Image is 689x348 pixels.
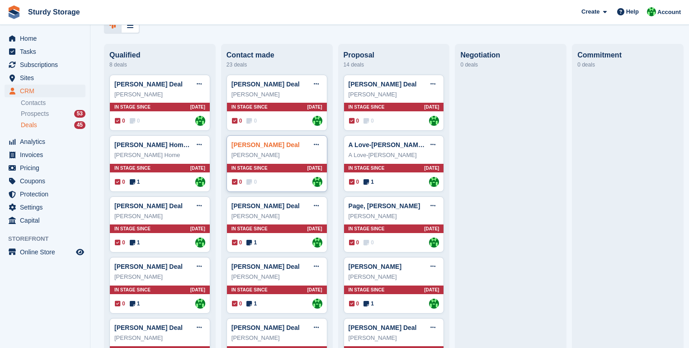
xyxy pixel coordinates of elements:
[130,238,140,247] span: 1
[5,246,85,258] a: menu
[344,59,444,70] div: 14 deals
[5,32,85,45] a: menu
[246,178,257,186] span: 0
[20,32,74,45] span: Home
[232,300,242,308] span: 0
[5,45,85,58] a: menu
[114,263,183,270] a: [PERSON_NAME] Deal
[5,58,85,71] a: menu
[5,148,85,161] a: menu
[363,178,374,186] span: 1
[349,81,417,88] a: [PERSON_NAME] Deal
[349,238,359,247] span: 0
[307,225,322,232] span: [DATE]
[231,286,268,293] span: In stage since
[114,165,151,172] span: In stage since
[231,165,268,172] span: In stage since
[246,238,257,247] span: 1
[227,59,327,70] div: 23 deals
[363,238,374,247] span: 0
[424,104,439,110] span: [DATE]
[20,85,74,97] span: CRM
[231,334,322,343] div: [PERSON_NAME]
[231,324,300,331] a: [PERSON_NAME] Deal
[349,165,385,172] span: In stage since
[429,177,439,187] img: Simon Sturdy
[190,225,205,232] span: [DATE]
[20,148,74,161] span: Invoices
[349,334,439,343] div: [PERSON_NAME]
[349,225,385,232] span: In stage since
[246,117,257,125] span: 0
[344,51,444,59] div: Proposal
[232,178,242,186] span: 0
[577,51,678,59] div: Commitment
[115,300,125,308] span: 0
[114,202,183,210] a: [PERSON_NAME] Deal
[577,59,678,70] div: 0 deals
[231,151,322,160] div: [PERSON_NAME]
[312,177,322,187] img: Simon Sturdy
[20,72,74,84] span: Sites
[349,178,359,186] span: 0
[349,104,385,110] span: In stage since
[349,324,417,331] a: [PERSON_NAME] Deal
[114,272,205,281] div: [PERSON_NAME]
[115,238,125,247] span: 0
[7,5,21,19] img: stora-icon-8386f47178a22dfd0bd8f6a31ec36ba5ce8667c1dd55bd0f319d3a0aa187defe.svg
[231,272,322,281] div: [PERSON_NAME]
[312,116,322,126] img: Simon Sturdy
[349,141,440,148] a: A Love-[PERSON_NAME] Deal
[626,7,639,16] span: Help
[114,334,205,343] div: [PERSON_NAME]
[21,109,85,119] a: Prospects 53
[349,263,401,270] a: [PERSON_NAME]
[190,165,205,172] span: [DATE]
[312,299,322,309] img: Simon Sturdy
[231,90,322,99] div: [PERSON_NAME]
[195,177,205,187] img: Simon Sturdy
[114,212,205,221] div: [PERSON_NAME]
[195,116,205,126] img: Simon Sturdy
[195,238,205,248] a: Simon Sturdy
[5,175,85,187] a: menu
[429,299,439,309] img: Simon Sturdy
[307,165,322,172] span: [DATE]
[20,135,74,148] span: Analytics
[363,300,374,308] span: 1
[109,51,210,59] div: Qualified
[114,141,202,148] a: [PERSON_NAME] Home Deal
[349,272,439,281] div: [PERSON_NAME]
[232,117,242,125] span: 0
[231,263,300,270] a: [PERSON_NAME] Deal
[227,51,327,59] div: Contact made
[5,214,85,227] a: menu
[20,246,74,258] span: Online Store
[109,59,210,70] div: 8 deals
[114,225,151,232] span: In stage since
[429,238,439,248] img: Simon Sturdy
[74,121,85,129] div: 45
[231,202,300,210] a: [PERSON_NAME] Deal
[20,58,74,71] span: Subscriptions
[424,286,439,293] span: [DATE]
[5,162,85,174] a: menu
[21,99,85,107] a: Contacts
[246,300,257,308] span: 1
[20,175,74,187] span: Coupons
[114,81,183,88] a: [PERSON_NAME] Deal
[312,238,322,248] a: Simon Sturdy
[20,162,74,174] span: Pricing
[114,324,183,331] a: [PERSON_NAME] Deal
[75,247,85,257] a: Preview store
[8,234,90,243] span: Storefront
[74,110,85,118] div: 53
[349,286,385,293] span: In stage since
[114,104,151,110] span: In stage since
